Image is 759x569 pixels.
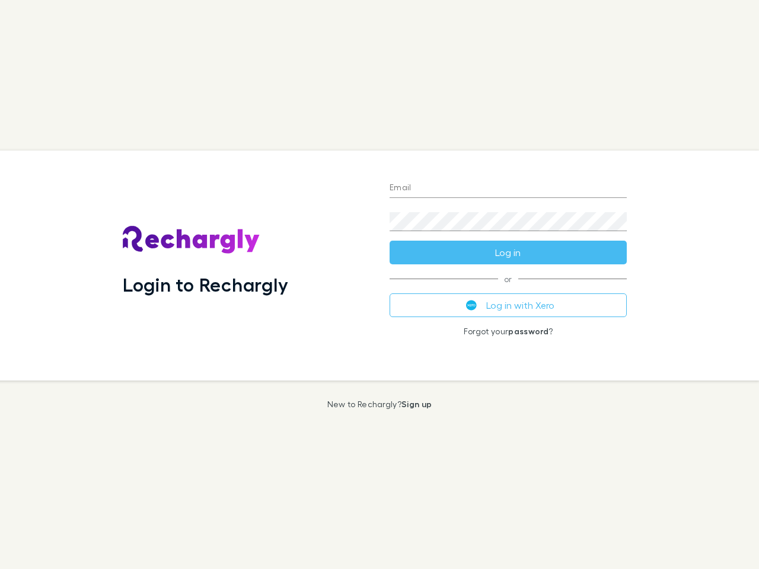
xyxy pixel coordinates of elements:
img: Xero's logo [466,300,477,311]
button: Log in [390,241,627,264]
a: Sign up [401,399,432,409]
p: Forgot your ? [390,327,627,336]
h1: Login to Rechargly [123,273,288,296]
img: Rechargly's Logo [123,226,260,254]
a: password [508,326,548,336]
button: Log in with Xero [390,293,627,317]
p: New to Rechargly? [327,399,432,409]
